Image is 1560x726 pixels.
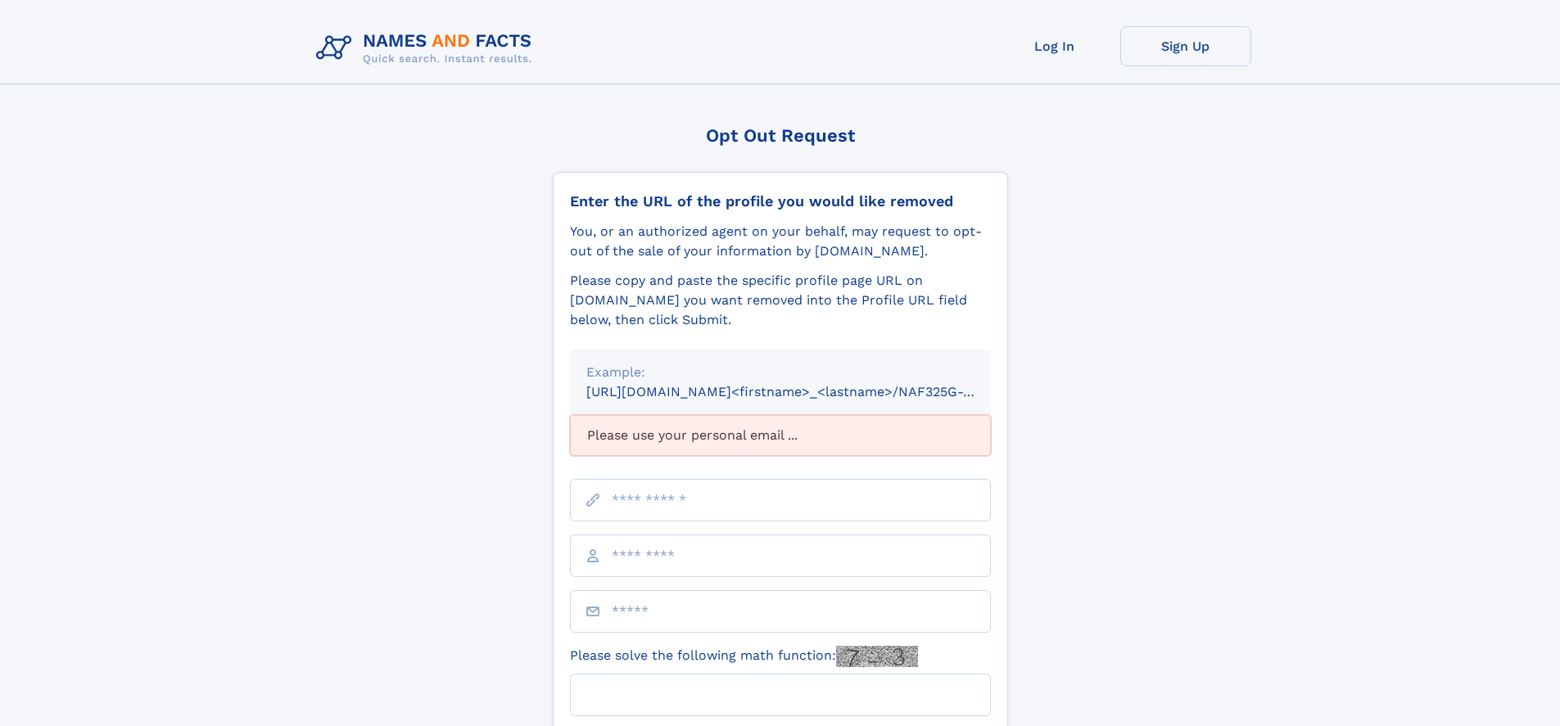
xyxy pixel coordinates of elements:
div: Enter the URL of the profile you would like removed [570,192,991,210]
small: [URL][DOMAIN_NAME]<firstname>_<lastname>/NAF325G-xxxxxxxx [586,384,1022,399]
a: Log In [989,26,1120,66]
div: Example: [586,363,974,382]
div: You, or an authorized agent on your behalf, may request to opt-out of the sale of your informatio... [570,222,991,261]
div: Please use your personal email ... [570,415,991,456]
div: Please copy and paste the specific profile page URL on [DOMAIN_NAME] you want removed into the Pr... [570,271,991,330]
img: Logo Names and Facts [310,26,545,70]
a: Sign Up [1120,26,1251,66]
div: Opt Out Request [553,125,1008,146]
label: Please solve the following math function: [570,646,918,667]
